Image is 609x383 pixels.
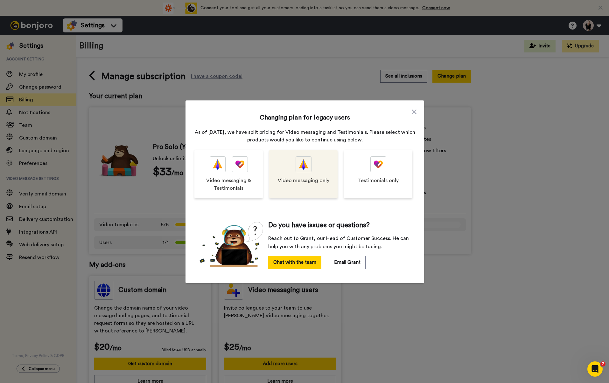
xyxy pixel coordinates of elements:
button: Email Grant [329,256,366,269]
img: tm-color.svg [374,157,383,172]
span: Video messaging & Testimonials [201,177,256,192]
button: Chat with the team [268,256,321,269]
img: cs-bear.png [199,222,263,267]
img: vm-color.svg [299,157,308,172]
span: 7 [600,361,605,366]
img: vm-color.svg [213,157,222,172]
p: As of [DATE], we have split pricing for Video messaging and Testimonials. Please select which pro... [194,128,415,144]
span: Testimonials only [358,177,399,184]
iframe: Intercom live chat [587,361,603,377]
span: Do you have issues or questions? [268,222,370,229]
h1: Changing plan for legacy users [260,113,350,122]
img: tm-color.svg [235,157,244,172]
span: Video messaging only [278,177,329,184]
span: Reach out to Grant, our Head of Customer Success. He can help you with any problems you might be ... [268,234,410,251]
